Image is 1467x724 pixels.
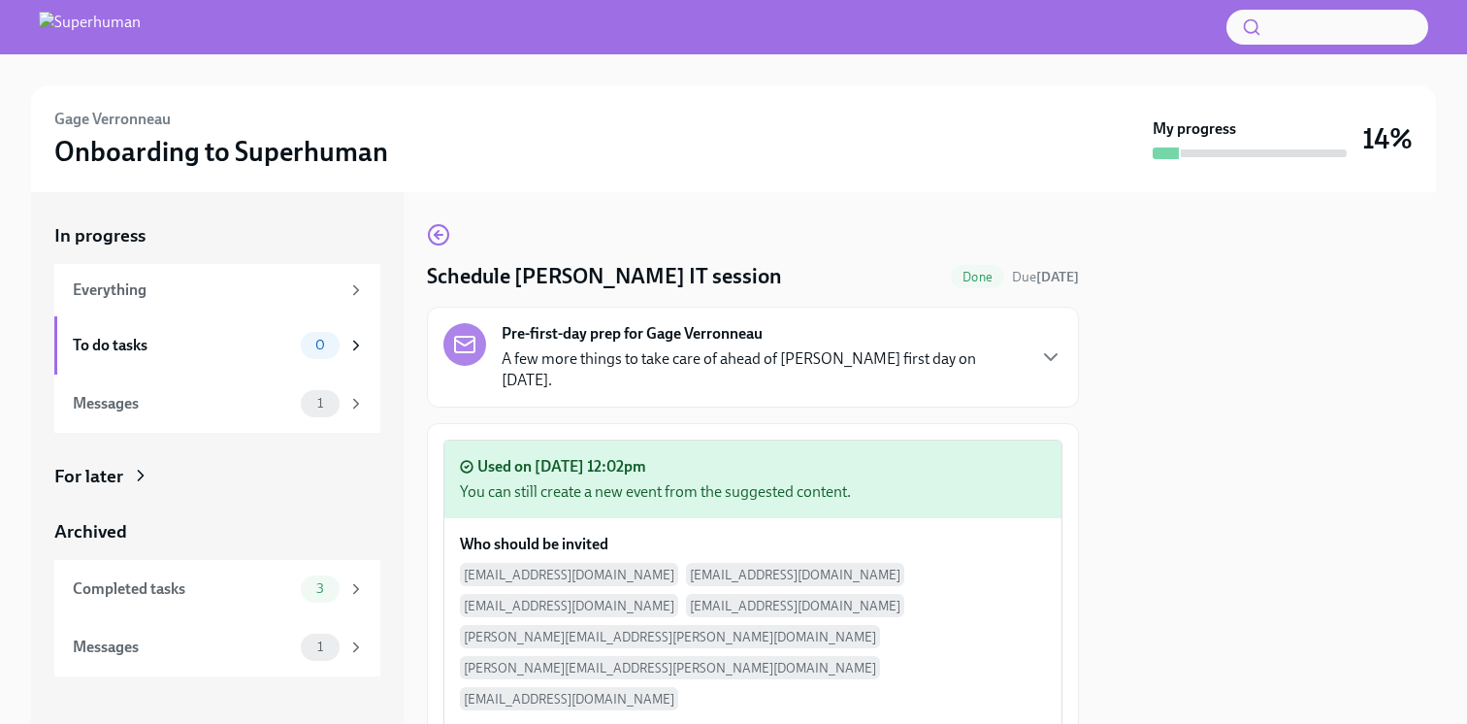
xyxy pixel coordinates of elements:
[1036,269,1079,285] strong: [DATE]
[1012,269,1079,285] span: Due
[1012,268,1079,286] span: August 31st, 2025 05:00
[304,338,337,352] span: 0
[73,578,293,600] div: Completed tasks
[54,264,380,316] a: Everything
[39,12,141,43] img: Superhuman
[1153,118,1236,140] strong: My progress
[54,560,380,618] a: Completed tasks3
[460,481,1046,503] div: You can still create a new event from the suggested content.
[54,464,380,489] a: For later
[305,581,336,596] span: 3
[73,393,293,414] div: Messages
[686,563,904,586] span: [EMAIL_ADDRESS][DOMAIN_NAME]
[73,637,293,658] div: Messages
[54,109,171,130] h6: Gage Verronneau
[502,348,1024,391] p: A few more things to take care of ahead of [PERSON_NAME] first day on [DATE].
[686,594,904,617] span: [EMAIL_ADDRESS][DOMAIN_NAME]
[427,262,782,291] h4: Schedule [PERSON_NAME] IT session
[460,625,880,648] span: [PERSON_NAME][EMAIL_ADDRESS][PERSON_NAME][DOMAIN_NAME]
[54,618,380,676] a: Messages1
[306,396,335,411] span: 1
[306,640,335,654] span: 1
[54,316,380,375] a: To do tasks0
[73,335,293,356] div: To do tasks
[951,270,1004,284] span: Done
[1362,121,1413,156] h3: 14%
[54,134,388,169] h3: Onboarding to Superhuman
[477,456,646,477] div: Used on [DATE] 12:02pm
[54,223,380,248] a: In progress
[54,519,380,544] a: Archived
[73,280,340,301] div: Everything
[460,687,678,710] span: [EMAIL_ADDRESS][DOMAIN_NAME]
[54,464,123,489] div: For later
[54,375,380,433] a: Messages1
[460,656,880,679] span: [PERSON_NAME][EMAIL_ADDRESS][PERSON_NAME][DOMAIN_NAME]
[460,563,678,586] span: [EMAIL_ADDRESS][DOMAIN_NAME]
[502,323,763,345] strong: Pre-first-day prep for Gage Verronneau
[460,534,608,555] h6: Who should be invited
[460,594,678,617] span: [EMAIL_ADDRESS][DOMAIN_NAME]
